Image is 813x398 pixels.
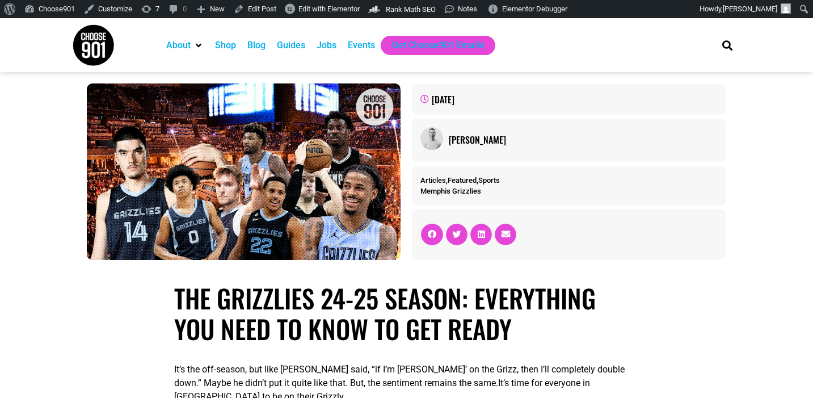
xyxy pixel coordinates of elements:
time: [DATE] [432,93,454,106]
a: Featured [448,176,477,185]
span: Rank Math SEO [386,5,436,14]
a: About [166,39,191,52]
img: Picture of Daniel McGarry [420,127,443,150]
a: Events [348,39,375,52]
a: Articles [420,176,446,185]
span: [PERSON_NAME] [723,5,777,13]
h1: The Grizzlies 24-25 Season: Everything You Need To Know To Get Ready [174,283,639,344]
div: Share on email [495,224,516,245]
span: , , [420,176,500,185]
a: Memphis Grizzlies [420,187,481,195]
div: Search [718,36,736,55]
a: Get Choose901 Emails [392,39,484,52]
a: Guides [277,39,305,52]
a: Blog [247,39,266,52]
div: Share on linkedin [470,224,492,245]
a: Shop [215,39,236,52]
a: [PERSON_NAME] [449,133,717,146]
img: A group of Grizzlies basketball players poses in front of a packed arena with a scoreboard in the... [87,83,401,260]
span: Edit with Elementor [298,5,360,13]
div: Share on twitter [446,224,467,245]
a: Sports [478,176,500,185]
a: Jobs [317,39,336,52]
nav: Main nav [161,36,703,55]
div: Share on facebook [421,224,443,245]
div: About [161,36,209,55]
